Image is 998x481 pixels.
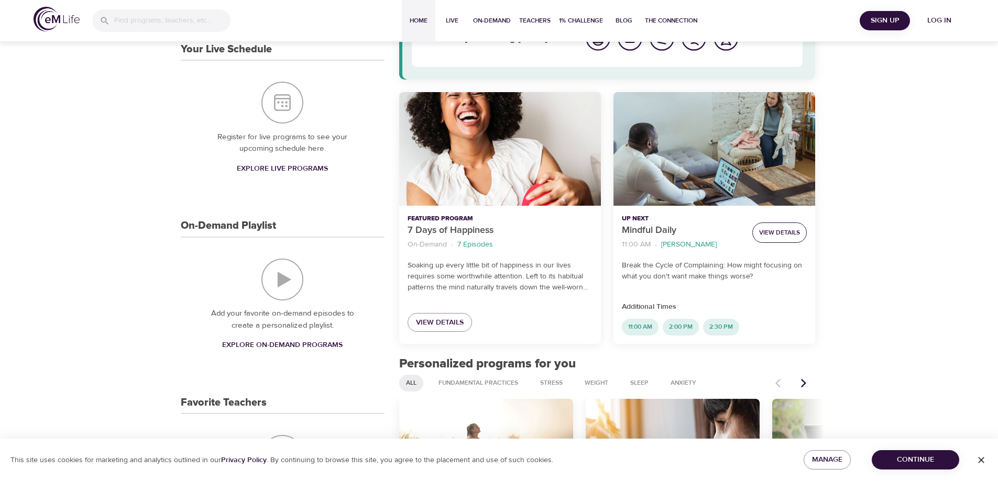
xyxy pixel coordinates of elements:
span: 2:30 PM [703,322,739,331]
span: Explore Live Programs [237,162,328,175]
p: Additional Times [622,301,807,312]
button: Mindful Daily [613,92,815,206]
span: Manage [812,453,842,466]
nav: breadcrumb [622,238,744,252]
div: 11:00 AM [622,319,659,335]
p: 11:00 AM [622,239,651,250]
img: logo [34,7,80,31]
span: The Connection [645,15,697,26]
div: 2:00 PM [663,319,699,335]
div: Fundamental Practices [432,375,525,391]
p: 7 Days of Happiness [408,223,593,238]
p: Up Next [622,214,744,223]
a: Explore Live Programs [233,159,332,178]
span: Blog [611,15,637,26]
span: All [400,378,423,387]
span: Explore On-Demand Programs [222,339,343,352]
button: 7 Days of Happiness [399,92,601,206]
a: Explore On-Demand Programs [218,335,347,355]
p: Featured Program [408,214,593,223]
span: Teachers [519,15,551,26]
div: Weight [578,375,615,391]
button: Continue [872,450,959,469]
li: · [451,238,453,252]
div: Stress [533,375,569,391]
p: 7 Episodes [457,239,493,250]
span: Home [406,15,431,26]
p: Break the Cycle of Complaining: How might focusing on what you don't want make things worse? [622,260,807,282]
p: Add your favorite on-demand episodes to create a personalized playlist. [202,308,364,331]
span: 11:00 AM [622,322,659,331]
span: 2:00 PM [663,322,699,331]
span: Log in [918,14,960,27]
img: Favorite Teachers [261,435,303,477]
span: Live [440,15,465,26]
span: Continue [880,453,951,466]
p: On-Demand [408,239,447,250]
span: Sleep [624,378,655,387]
span: View Details [416,316,464,329]
li: · [655,238,657,252]
p: [PERSON_NAME] [661,239,717,250]
input: Find programs, teachers, etc... [114,9,231,32]
h2: Personalized programs for you [399,356,816,372]
img: Your Live Schedule [261,82,303,124]
p: Soaking up every little bit of happiness in our lives requires some worthwhile attention. Left to... [408,260,593,293]
nav: breadcrumb [408,238,593,252]
button: Log in [914,11,964,30]
div: 2:30 PM [703,319,739,335]
div: All [399,375,423,391]
div: Anxiety [664,375,703,391]
h3: Your Live Schedule [181,43,272,55]
a: View Details [408,313,472,332]
h3: On-Demand Playlist [181,220,276,232]
button: Next items [792,372,815,395]
span: Weight [578,378,615,387]
span: Stress [534,378,569,387]
span: Fundamental Practices [432,378,524,387]
span: Sign Up [864,14,906,27]
button: Manage [804,450,851,469]
button: View Details [752,222,807,243]
span: Anxiety [664,378,703,387]
a: Privacy Policy [221,455,267,465]
h3: Favorite Teachers [181,397,267,409]
div: Sleep [623,375,655,391]
span: On-Demand [473,15,511,26]
button: Sign Up [860,11,910,30]
span: 1% Challenge [559,15,603,26]
span: View Details [759,227,800,238]
img: On-Demand Playlist [261,259,303,300]
p: Mindful Daily [622,223,744,238]
p: Register for live programs to see your upcoming schedule here. [202,131,364,155]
